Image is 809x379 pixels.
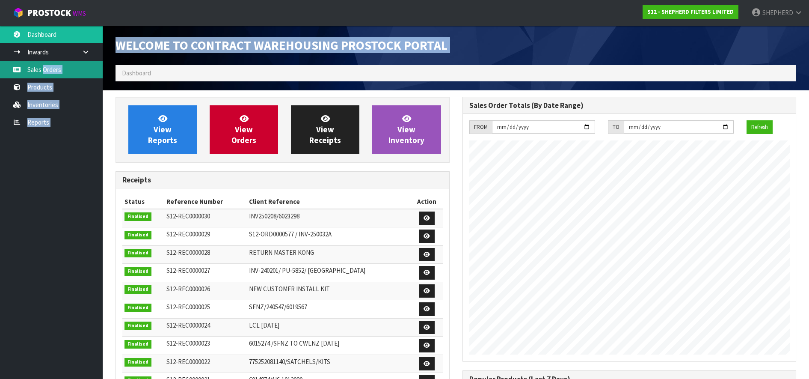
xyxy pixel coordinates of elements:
[27,7,71,18] span: ProStock
[128,105,197,154] a: ViewReports
[122,195,164,209] th: Status
[124,304,151,312] span: Finalised
[122,176,443,184] h3: Receipts
[249,266,365,275] span: INV-240201/ PU-5852/ [GEOGRAPHIC_DATA]
[124,322,151,330] span: Finalised
[166,248,210,257] span: S12-REC0000028
[166,230,210,238] span: S12-REC0000029
[13,7,24,18] img: cube-alt.png
[124,267,151,276] span: Finalised
[166,266,210,275] span: S12-REC0000027
[164,195,247,209] th: Reference Number
[231,113,256,146] span: View Orders
[647,8,734,15] strong: S12 - SHEPHERD FILTERS LIMITED
[210,105,278,154] a: ViewOrders
[166,321,210,329] span: S12-REC0000024
[309,113,341,146] span: View Receipts
[166,339,210,347] span: S12-REC0000023
[122,69,151,77] span: Dashboard
[247,195,411,209] th: Client Reference
[762,9,793,17] span: SHEPHERD
[388,113,424,146] span: View Inventory
[124,231,151,239] span: Finalised
[116,37,447,53] span: Welcome to Contract Warehousing ProStock Portal
[469,120,492,134] div: FROM
[249,285,330,293] span: NEW CUSTOMER INSTALL KIT
[249,303,307,311] span: SFNZ/240547/6019567
[124,358,151,367] span: Finalised
[148,113,177,146] span: View Reports
[124,249,151,257] span: Finalised
[372,105,441,154] a: ViewInventory
[249,248,314,257] span: RETURN MASTER KONG
[166,212,210,220] span: S12-REC0000030
[249,212,299,220] span: INV250208/6023298
[166,303,210,311] span: S12-REC0000025
[411,195,443,209] th: Action
[73,9,86,18] small: WMS
[249,358,330,366] span: 775252081140/SATCHELS/KITS
[166,285,210,293] span: S12-REC0000026
[124,212,151,221] span: Finalised
[469,101,790,110] h3: Sales Order Totals (By Date Range)
[249,339,339,347] span: 6015274 /SFNZ TO CWLNZ [DATE]
[608,120,624,134] div: TO
[747,120,773,134] button: Refresh
[291,105,359,154] a: ViewReceipts
[249,230,332,238] span: S12-ORD0000577 / INV-250032A
[166,358,210,366] span: S12-REC0000022
[124,340,151,349] span: Finalised
[124,285,151,294] span: Finalised
[249,321,279,329] span: LCL [DATE]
